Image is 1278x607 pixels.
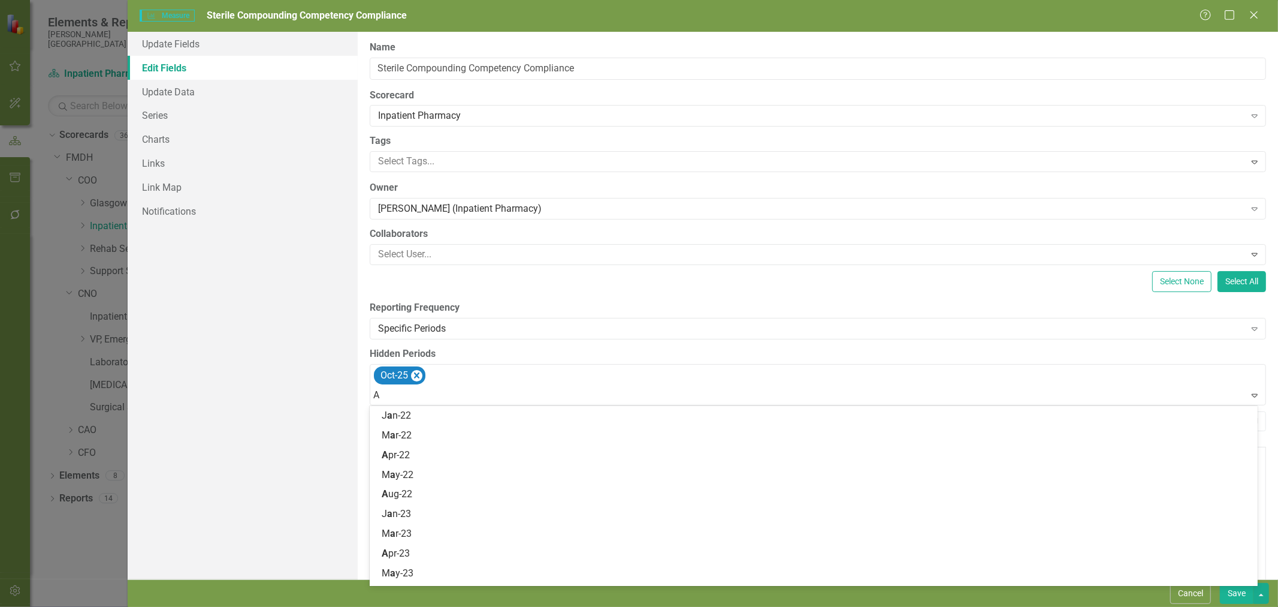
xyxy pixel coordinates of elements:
[128,151,358,175] a: Links
[382,469,413,480] span: M y-22
[370,347,1266,361] label: Hidden Periods
[382,429,412,441] span: M r-22
[382,508,411,519] span: J n-23
[382,528,412,539] span: M r-23
[382,488,388,500] span: A
[378,202,1244,216] div: [PERSON_NAME] (Inpatient Pharmacy)
[390,567,395,579] span: a
[140,10,194,22] span: Measure
[387,508,392,519] span: a
[382,548,410,559] span: pr-23
[1152,271,1211,292] button: Select None
[128,103,358,127] a: Series
[370,134,1266,148] label: Tags
[380,369,408,381] span: Oct-25
[382,548,388,559] span: A
[370,181,1266,195] label: Owner
[207,10,407,21] span: Sterile Compounding Competency Compliance
[1217,271,1266,292] button: Select All
[382,449,410,461] span: pr-22
[378,321,1244,335] div: Specific Periods
[128,175,358,199] a: Link Map
[370,301,1266,315] label: Reporting Frequency
[411,370,422,381] div: Remove [object Object]
[370,41,1266,55] label: Name
[128,80,358,104] a: Update Data
[390,429,395,441] span: a
[382,410,411,421] span: J n-22
[128,56,358,80] a: Edit Fields
[382,488,412,500] span: ug-22
[382,567,413,579] span: M y-23
[390,528,395,539] span: a
[1220,583,1253,604] button: Save
[128,199,358,223] a: Notifications
[378,109,1244,123] div: Inpatient Pharmacy
[382,449,388,461] span: A
[128,32,358,56] a: Update Fields
[370,89,1266,103] label: Scorecard
[387,410,392,421] span: a
[390,469,395,480] span: a
[128,127,358,151] a: Charts
[370,58,1266,80] input: Measure Name
[1170,583,1211,604] button: Cancel
[370,227,1266,241] label: Collaborators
